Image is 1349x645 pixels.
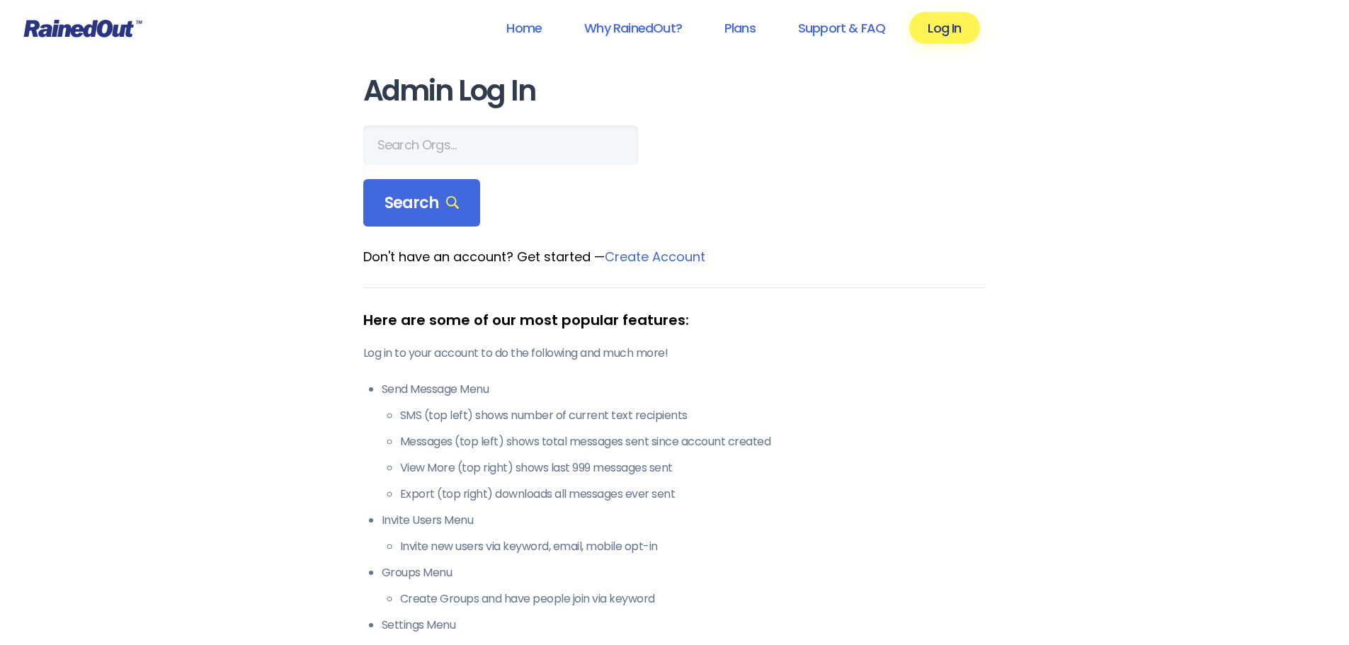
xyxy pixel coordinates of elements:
a: Support & FAQ [780,12,904,44]
li: Messages (top left) shows total messages sent since account created [400,433,986,450]
li: SMS (top left) shows number of current text recipients [400,407,986,424]
h1: Admin Log In [363,75,986,107]
li: Invite Users Menu [382,512,986,555]
li: Send Message Menu [382,381,986,503]
span: Search [385,193,460,213]
input: Search Orgs… [363,125,638,165]
div: Search [363,179,481,227]
li: Create Groups and have people join via keyword [400,590,986,607]
div: Here are some of our most popular features: [363,309,986,331]
a: Plans [706,12,774,44]
li: Export (top right) downloads all messages ever sent [400,486,986,503]
li: Groups Menu [382,564,986,607]
a: Create Account [605,248,705,266]
a: Home [488,12,560,44]
li: Invite new users via keyword, email, mobile opt-in [400,538,986,555]
li: View More (top right) shows last 999 messages sent [400,460,986,476]
a: Why RainedOut? [566,12,700,44]
a: Log In [909,12,979,44]
p: Log in to your account to do the following and much more! [363,345,986,362]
